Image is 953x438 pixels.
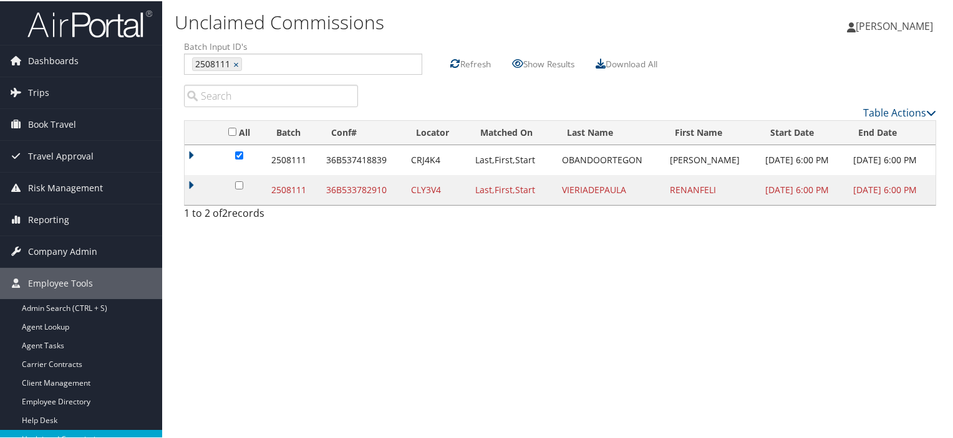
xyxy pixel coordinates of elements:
[856,18,933,32] span: [PERSON_NAME]
[863,105,936,118] a: Table Actions
[28,171,103,202] span: Risk Management
[265,174,320,204] td: 2508111
[184,39,422,52] label: Batch Input ID's
[847,6,946,44] a: [PERSON_NAME]
[213,120,264,144] th: All: activate to sort column ascending
[320,174,405,204] td: 36B533782910
[222,205,228,219] span: 2
[606,51,657,74] label: Download All
[847,120,936,144] th: End Date: activate to sort column ascending
[664,144,759,174] td: [PERSON_NAME]
[28,203,69,234] span: Reporting
[759,174,848,204] td: [DATE] 6:00 PM
[523,51,574,74] label: Show Results
[184,204,358,226] div: 1 to 2 of records
[847,174,936,204] td: [DATE] 6:00 PM
[28,267,93,298] span: Employee Tools
[405,174,469,204] td: CLY3V4
[193,57,230,69] span: 2508111
[469,120,556,144] th: Matched On: activate to sort column ascending
[847,144,936,174] td: [DATE] 6:00 PM
[759,144,848,174] td: [DATE] 6:00 PM
[233,57,241,69] a: ×
[320,144,405,174] td: 36B537418839
[664,174,759,204] td: RENANFELI
[28,140,94,171] span: Travel Approval
[265,120,320,144] th: Batch: activate to sort column descending
[469,144,556,174] td: Last,First,Start
[405,144,469,174] td: CRJ4K4
[185,120,213,144] th: : activate to sort column ascending
[28,235,97,266] span: Company Admin
[556,120,664,144] th: Last Name: activate to sort column ascending
[27,8,152,37] img: airportal-logo.png
[556,144,664,174] td: OBANDOORTEGON
[28,108,76,139] span: Book Travel
[28,44,79,75] span: Dashboards
[664,120,759,144] th: First Name: activate to sort column ascending
[460,51,491,74] label: Refresh
[759,120,848,144] th: Start Date: activate to sort column ascending
[184,83,358,106] input: Search
[405,120,469,144] th: Locator: activate to sort column ascending
[469,174,556,204] td: Last,First,Start
[175,8,689,34] h1: Unclaimed Commissions
[265,144,320,174] td: 2508111
[320,120,405,144] th: Conf#: activate to sort column ascending
[556,174,664,204] td: VIERIADEPAULA
[28,76,49,107] span: Trips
